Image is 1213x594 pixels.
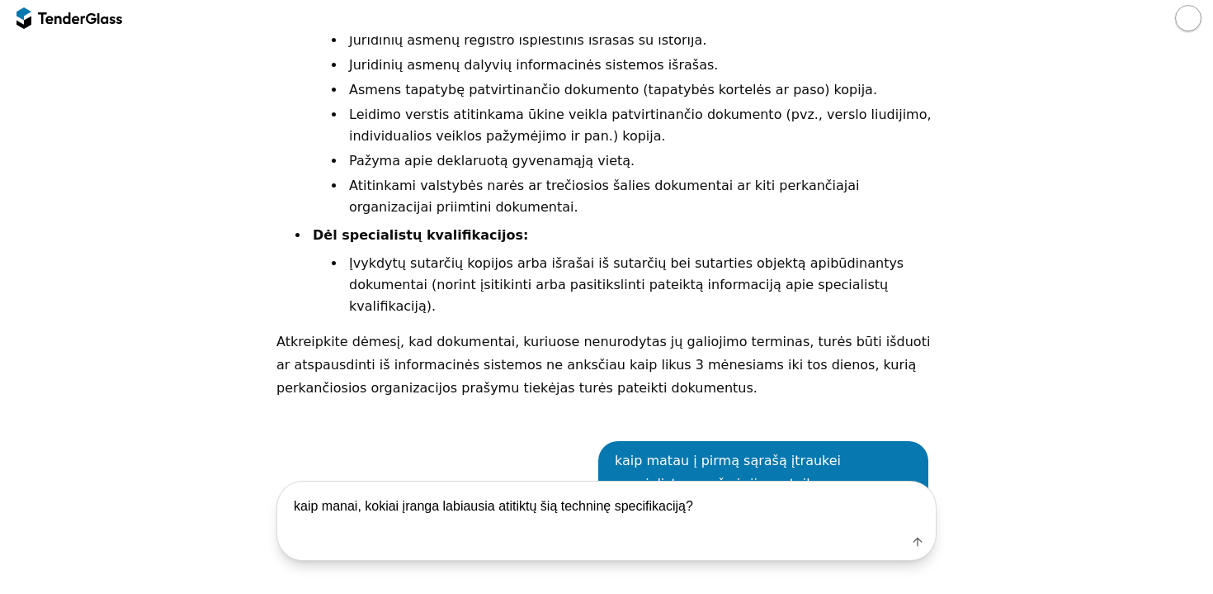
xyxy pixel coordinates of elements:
[346,55,937,76] li: Juridinių asmenų dalyvių informacinės sistemos išrašas.
[346,30,937,51] li: Juridinių asmenų registro išplėstinis išrašas su istorija.
[346,79,937,101] li: Asmens tapatybę patvirtinančio dokumento (tapatybės kortelės ar paso) kopija.
[346,150,937,172] li: Pažyma apie deklaruotą gyvenamąją vietą.
[346,104,937,147] li: Leidimo verstis atitinkama ūkine veikla patvirtinančio dokumento (pvz., verslo liudijimo, individ...
[313,227,528,243] strong: Dėl specialistų kvalifikacijos:
[276,330,937,400] p: Atkreipkite dėmesį, kad dokumentai, kuriuose nenurodytas jų galiojimo terminas, turės būti išduot...
[277,482,936,530] textarea: kaip manai, kokiai įranga labiausia atitiktų šią techninę specifikaciją?
[346,175,937,218] li: Atitinkami valstybės narės ar trečiosios šalies dokumentai ar kiti perkančiajai organizacijai pri...
[346,253,937,317] li: Įvykdytų sutarčių kopijos arba išrašai iš sutarčių bei sutarties objektą apibūdinantys dokumentai...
